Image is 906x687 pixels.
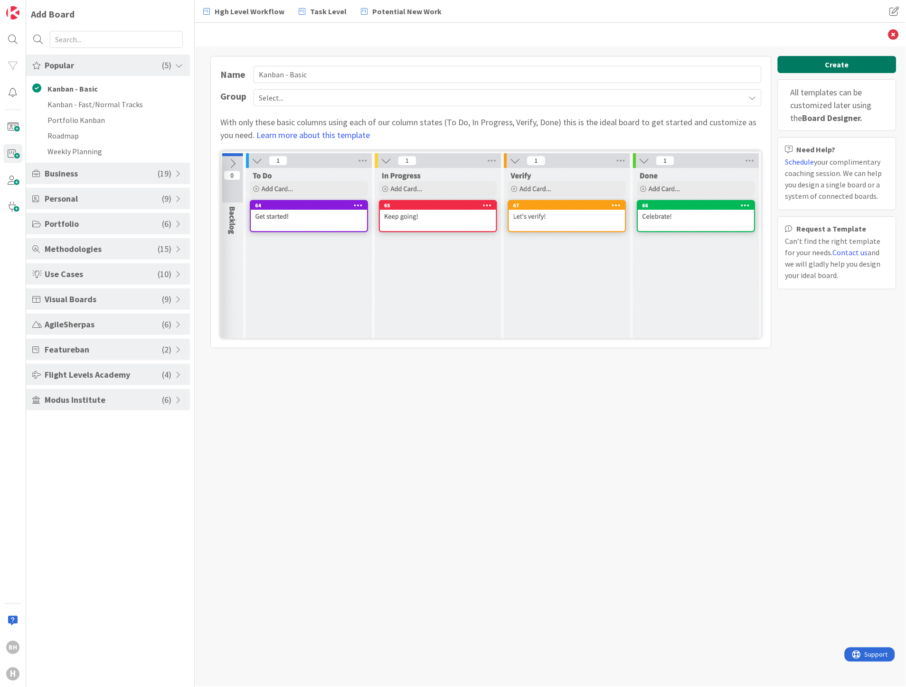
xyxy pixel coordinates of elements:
span: Group [220,89,249,106]
span: ( 6 ) [162,393,171,406]
b: Board Designer. [802,112,863,123]
span: ( 9 ) [162,293,171,306]
div: BH [6,641,19,654]
li: Weekly Planning [26,143,190,159]
span: Visual Boards [45,293,162,306]
span: Use Cases [45,268,158,280]
b: Need Help? [797,146,836,153]
span: Potential New Work [372,6,442,17]
div: With only these basic columns using each of our column states (To Do, In Progress, Verify, Done) ... [220,116,762,141]
div: Name [220,67,249,82]
span: Featureban [45,343,162,356]
span: your complimentary coaching session. We can help you design a single board or a system of connect... [785,157,882,201]
span: ( 19 ) [158,167,171,180]
li: Roadmap [26,128,190,143]
span: Modus Institute [45,393,162,406]
a: Potential New Work [355,3,447,20]
span: Support [20,1,43,13]
a: Learn more about this template [256,130,370,140]
input: Search... [50,31,183,48]
button: Create [778,56,897,73]
span: ( 6 ) [162,318,171,331]
span: Hgh Level Workflow [215,6,284,17]
li: Kanban - Fast/Normal Tracks [26,96,190,112]
span: Task Level [310,6,347,17]
span: AgileSherpas [45,318,162,331]
div: Add Board [31,7,75,21]
li: Kanban - Basic [26,81,190,96]
span: Popular [45,59,162,72]
a: Schedule [785,157,814,167]
a: Contact us [833,248,868,257]
span: Personal [45,192,162,205]
a: Hgh Level Workflow [198,3,290,20]
span: Portfolio [45,217,162,230]
span: ( 4 ) [162,368,171,381]
div: Can’t find the right template for your needs. and we will gladly help you design your ideal board. [785,235,889,281]
div: H [6,668,19,681]
span: ( 6 ) [162,217,171,230]
span: ( 15 ) [158,242,171,255]
span: ( 5 ) [162,59,171,72]
div: All templates can be customized later using the [778,79,897,131]
span: ( 2 ) [162,343,171,356]
span: ( 9 ) [162,192,171,205]
img: Kanban - Basic [220,151,762,338]
img: Visit kanbanzone.com [6,6,19,19]
a: Task Level [293,3,352,20]
b: Request a Template [797,225,867,232]
span: Methodologies [45,242,158,255]
span: Flight Levels Academy [45,368,162,381]
span: Business [45,167,158,180]
span: Select... [259,91,740,104]
li: Portfolio Kanban [26,112,190,128]
span: ( 10 ) [158,268,171,280]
